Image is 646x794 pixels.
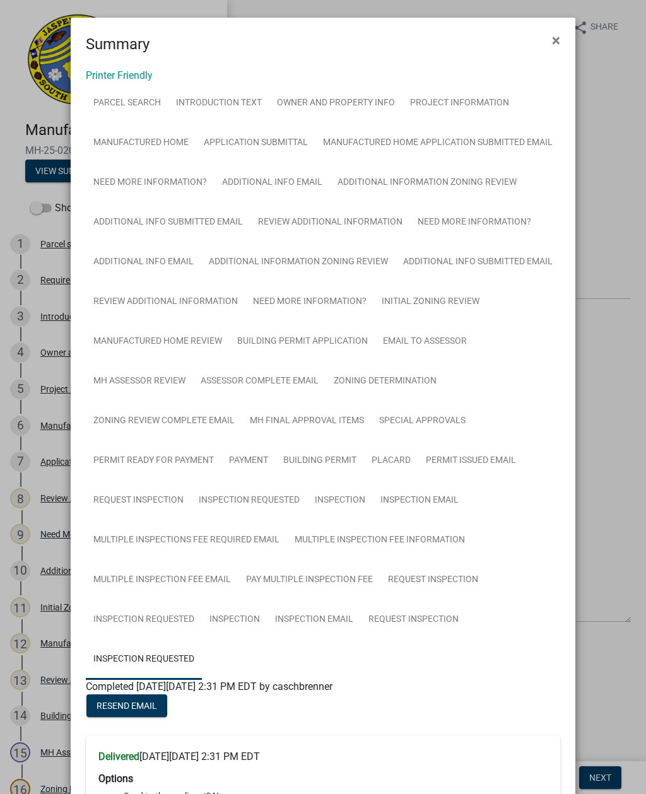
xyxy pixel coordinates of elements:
[307,481,373,521] a: Inspection
[98,750,548,762] h6: [DATE][DATE] 2:31 PM EDT
[98,773,133,785] strong: Options
[361,600,466,640] a: Request Inspection
[374,282,487,322] a: Initial Zoning Review
[330,163,524,203] a: Additional Information Zoning Review
[86,123,196,163] a: Manufactured Home
[552,32,560,49] span: ×
[86,69,153,81] a: Printer Friendly
[86,680,332,692] span: Completed [DATE][DATE] 2:31 PM EDT by caschbrenner
[375,322,474,362] a: Email to Assessor
[86,441,221,481] a: Permit Ready for Payment
[86,33,150,55] h4: Summary
[202,600,267,640] a: Inspection
[168,83,269,124] a: Introduction Text
[373,481,466,521] a: Inspection Email
[86,639,202,680] a: Inspection Requested
[267,600,361,640] a: Inspection Email
[276,441,364,481] a: Building Permit
[193,361,326,402] a: Assessor Complete Email
[230,322,375,362] a: Building Permit Application
[86,202,250,243] a: Additional Info submitted Email
[191,481,307,521] a: Inspection Requested
[86,322,230,362] a: Manufactured Home Review
[86,242,201,283] a: Additional info email
[86,401,242,441] a: Zoning Review Complete Email
[410,202,539,243] a: Need More Information?
[287,520,473,561] a: Multiple Inspection Fee Information
[196,123,315,163] a: Application Submittal
[97,701,157,711] span: Resend Email
[98,750,139,762] strong: Delivered
[86,282,245,322] a: Review Additional Information
[315,123,560,163] a: Manufactured Home Application Submitted Email
[86,600,202,640] a: Inspection Requested
[250,202,410,243] a: Review Additional Information
[242,401,372,441] a: MH Final Approval Items
[238,560,380,600] a: Pay Multiple Inspection Fee
[396,242,560,283] a: Additional Info submitted Email
[380,560,486,600] a: Request Inspection
[86,520,287,561] a: Multiple Inspections Fee Required Email
[245,282,374,322] a: Need More Information?
[86,694,167,717] button: Resend Email
[221,441,276,481] a: Payment
[214,163,330,203] a: Additional info email
[201,242,396,283] a: Additional Information Zoning Review
[269,83,402,124] a: Owner and Property Info
[86,560,238,600] a: Multiple Inspection Fee Email
[86,83,168,124] a: Parcel search
[86,481,191,521] a: Request Inspection
[372,401,473,441] a: Special Approvals
[542,23,570,58] button: Close
[86,163,214,203] a: Need More Information?
[326,361,444,402] a: Zoning Determination
[86,361,193,402] a: MH Assessor Review
[364,441,418,481] a: Placard
[418,441,524,481] a: Permit Issued Email
[402,83,517,124] a: Project Information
